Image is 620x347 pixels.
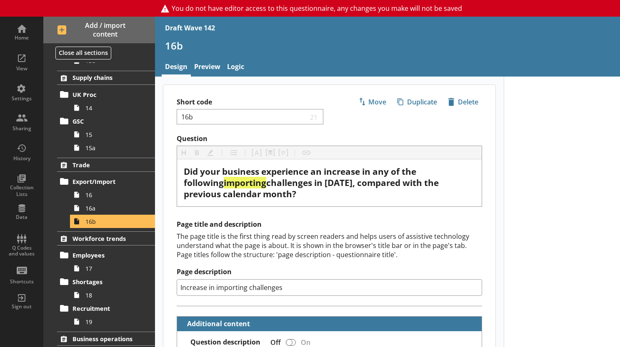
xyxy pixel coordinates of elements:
a: 15a [70,141,155,154]
a: Trade [57,158,155,172]
li: UK Proc14 [61,88,155,114]
span: Supply chains [72,74,141,82]
li: GSC1515a [61,114,155,154]
div: Home [7,35,36,41]
span: Workforce trends [72,235,141,243]
div: Sign out [7,303,36,310]
label: Question description [190,338,260,347]
a: 17 [70,262,155,275]
span: challenges in [DATE], compared with the previous calendar month? [184,177,441,200]
li: Shortages18 [61,275,155,302]
a: 16b [70,215,155,228]
div: Shortcuts [7,278,36,285]
span: Trade [72,161,141,169]
a: 16a [70,201,155,215]
span: 19 [85,318,145,326]
span: Add / import content [57,21,141,39]
a: Export/Import [57,175,155,188]
span: UK Proc [72,91,141,99]
div: Settings [7,95,36,102]
a: Employees [57,248,155,262]
div: Sharing [7,125,36,132]
a: 19 [70,315,155,328]
span: importing [224,177,266,188]
button: Move [355,95,390,109]
div: Data [7,214,36,221]
a: Supply chains [57,71,155,85]
span: 15 [85,131,145,139]
span: Recruitment [72,305,141,312]
a: Recruitment [57,302,155,315]
label: Question [177,134,482,143]
span: 18 [85,291,145,299]
a: 18 [70,288,155,302]
button: Delete [444,95,482,109]
h1: 16b [165,39,610,52]
a: UK Proc [57,88,155,101]
span: 14 [85,104,145,112]
li: Workforce trendsEmployees17Shortages18Recruitment19 [43,231,155,328]
li: Supply chainsUK Proc14GSC1515a [43,71,155,154]
span: 21 [308,113,320,121]
a: 16 [70,188,155,201]
label: Short code [177,98,329,107]
div: Q Codes and values [7,245,36,257]
a: GSC [57,114,155,128]
span: 16a [85,204,145,212]
button: Close all sections [55,47,111,59]
button: Additional content [180,317,252,331]
span: Delete [445,95,482,109]
a: Design [162,59,191,77]
div: The page title is the first thing read by screen readers and helps users of assistive technology ... [177,232,482,259]
span: Employees [72,251,141,259]
div: History [7,155,36,162]
a: Preview [191,59,224,77]
span: 15a [85,144,145,152]
li: Export/Import1616a16b [61,175,155,228]
a: Logic [224,59,247,77]
a: 15 [70,128,155,141]
div: Collection Lists [7,184,36,197]
span: 16 [85,191,145,199]
a: Business operations [57,332,155,346]
a: Shortages [57,275,155,288]
button: Duplicate [393,95,441,109]
span: Business operations [72,335,141,343]
div: Draft Wave 142 [165,23,215,32]
div: View [7,65,36,72]
span: Duplicate [394,95,440,109]
a: Workforce trends [57,231,155,245]
span: Export/Import [72,178,141,186]
div: Question [184,166,475,200]
li: Recruitment19 [61,302,155,328]
button: Add / import content [43,17,155,43]
span: Shortages [72,278,141,286]
a: 14 [70,101,155,114]
span: 17 [85,265,145,273]
li: Employees17 [61,248,155,275]
h2: Page title and description [177,220,482,229]
label: Page description [177,268,482,276]
li: TradeExport/Import1616a16b [43,158,155,228]
span: 16b [85,218,145,226]
span: Did your business experience an increase in any of the following [184,166,418,188]
span: GSC [72,117,141,125]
